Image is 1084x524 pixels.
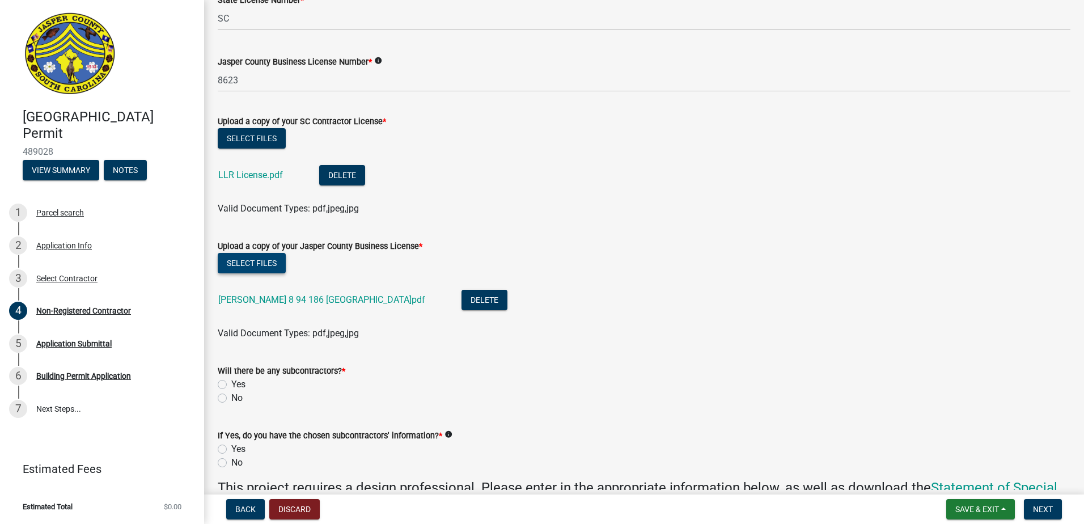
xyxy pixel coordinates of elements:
label: Upload a copy of your Jasper County Business License [218,243,422,251]
label: If Yes, do you have the chosen subcontractors' information? [218,432,442,440]
div: Application Info [36,242,92,250]
span: Back [235,505,256,514]
div: 7 [9,400,27,418]
button: Notes [104,160,147,180]
button: Select files [218,128,286,149]
div: Application Submittal [36,340,112,348]
button: Delete [461,290,507,310]
button: Next [1024,499,1062,519]
label: Jasper County Business License Number [218,58,372,66]
span: Valid Document Types: pdf,jpeg,jpg [218,203,359,214]
button: Save & Exit [946,499,1015,519]
h4: [GEOGRAPHIC_DATA] Permit [23,109,195,142]
label: Yes [231,442,245,456]
wm-modal-confirm: Summary [23,166,99,175]
i: info [374,57,382,65]
button: Delete [319,165,365,185]
wm-modal-confirm: Delete Document [461,295,507,306]
div: 1 [9,204,27,222]
label: Upload a copy of your SC Contractor License [218,118,386,126]
h4: This project requires a design professional. Please enter in the appropriate information below, a... [218,480,1070,513]
span: Valid Document Types: pdf,jpeg,jpg [218,328,359,339]
button: Back [226,499,265,519]
label: No [231,456,243,470]
span: 489028 [23,146,181,157]
label: Yes [231,378,245,391]
div: Parcel search [36,209,84,217]
label: No [231,391,243,405]
button: View Summary [23,160,99,180]
div: 4 [9,302,27,320]
div: 5 [9,335,27,353]
div: Building Permit Application [36,372,131,380]
a: LLR License.pdf [218,170,283,180]
div: Select Contractor [36,274,98,282]
wm-modal-confirm: Delete Document [319,170,365,181]
span: $0.00 [164,503,181,510]
label: Will there be any subcontractors? [218,367,345,375]
span: Next [1033,505,1053,514]
a: Estimated Fees [9,458,186,480]
div: 6 [9,367,27,385]
img: Jasper County, South Carolina [23,12,117,97]
span: Estimated Total [23,503,73,510]
button: Select files [218,253,286,273]
i: info [444,430,452,438]
div: 2 [9,236,27,255]
button: Discard [269,499,320,519]
span: Save & Exit [955,505,999,514]
div: 3 [9,269,27,288]
wm-modal-confirm: Notes [104,166,147,175]
div: Non-Registered Contractor [36,307,131,315]
a: [PERSON_NAME] 8 94 186 [GEOGRAPHIC_DATA]pdf [218,294,425,305]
